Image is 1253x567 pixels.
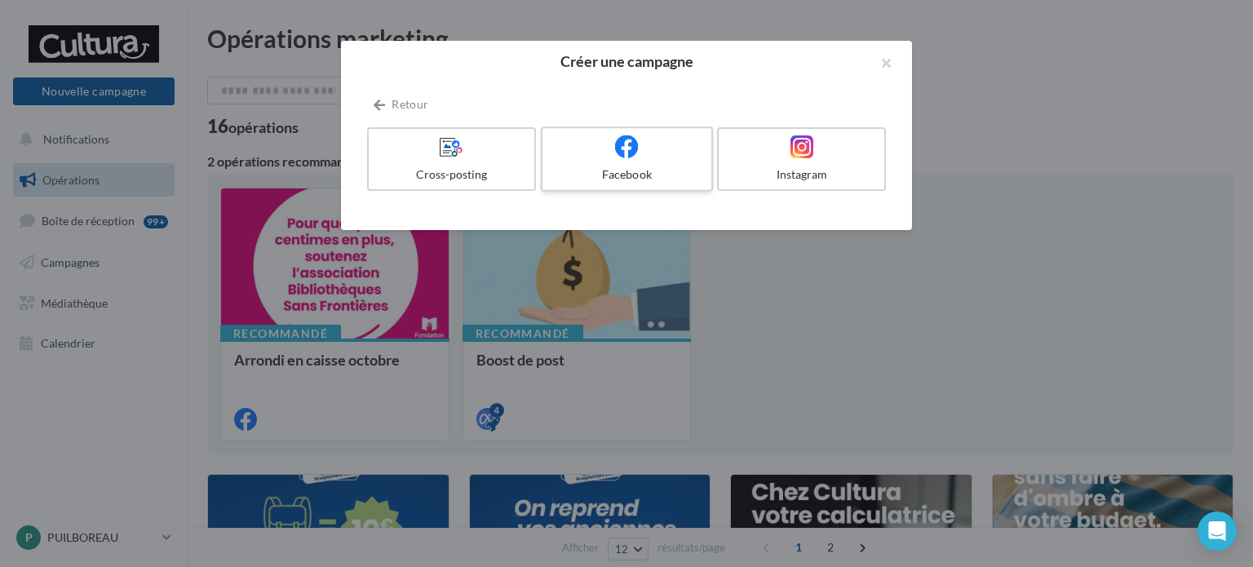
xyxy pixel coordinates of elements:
h2: Créer une campagne [367,54,886,69]
div: Cross-posting [375,166,528,183]
div: Open Intercom Messenger [1198,512,1237,551]
button: Retour [367,95,435,114]
div: Instagram [725,166,878,183]
div: Facebook [549,166,704,183]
